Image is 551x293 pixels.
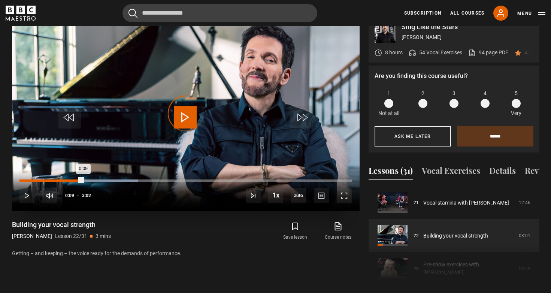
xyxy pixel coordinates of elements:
button: Details [489,164,516,180]
p: 54 Vocal Exercises [419,49,462,57]
button: Play [19,188,34,203]
p: [PERSON_NAME] [12,232,52,240]
button: Playback Rate [268,188,283,203]
a: Building your vocal strength [423,232,488,240]
span: 4 [484,90,487,97]
span: 3 [452,90,455,97]
span: 5 [515,90,518,97]
span: 0:09 [65,189,74,202]
p: Very [509,109,524,117]
button: Captions [314,188,329,203]
div: Current quality: 720p [291,188,306,203]
button: Mute [42,188,57,203]
p: Sing Like the Stars [402,24,533,30]
button: Next Lesson [246,188,261,203]
input: Search [122,4,317,22]
p: Getting – and keeping – the voice ready for the demands of performance. [12,250,360,257]
p: [PERSON_NAME] [402,33,533,41]
video-js: Video Player [12,16,360,211]
p: 8 hours [385,49,403,57]
h1: Building your vocal strength [12,220,111,229]
a: Subscription [404,10,441,16]
a: Course notes [317,220,359,242]
a: All Courses [450,10,484,16]
a: Vocal stamina with [PERSON_NAME] [423,199,509,207]
span: 2 [421,90,424,97]
a: 94 page PDF [468,49,508,57]
button: Vocal Exercises [422,164,480,180]
span: 1 [387,90,390,97]
p: 3 mins [96,232,111,240]
svg: BBC Maestro [6,6,36,21]
p: Lesson 22/31 [55,232,87,240]
span: - [77,193,79,198]
div: Progress Bar [19,179,351,182]
button: Submit the search query [128,9,137,18]
button: Lessons (31) [369,164,413,180]
button: Save lesson [274,220,317,242]
button: Ask me later [375,126,451,146]
span: 3:02 [82,189,91,202]
button: Fullscreen [337,188,352,203]
span: auto [291,188,306,203]
p: Not at all [378,109,399,117]
button: Toggle navigation [517,10,545,17]
p: Are you finding this course useful? [375,72,533,81]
